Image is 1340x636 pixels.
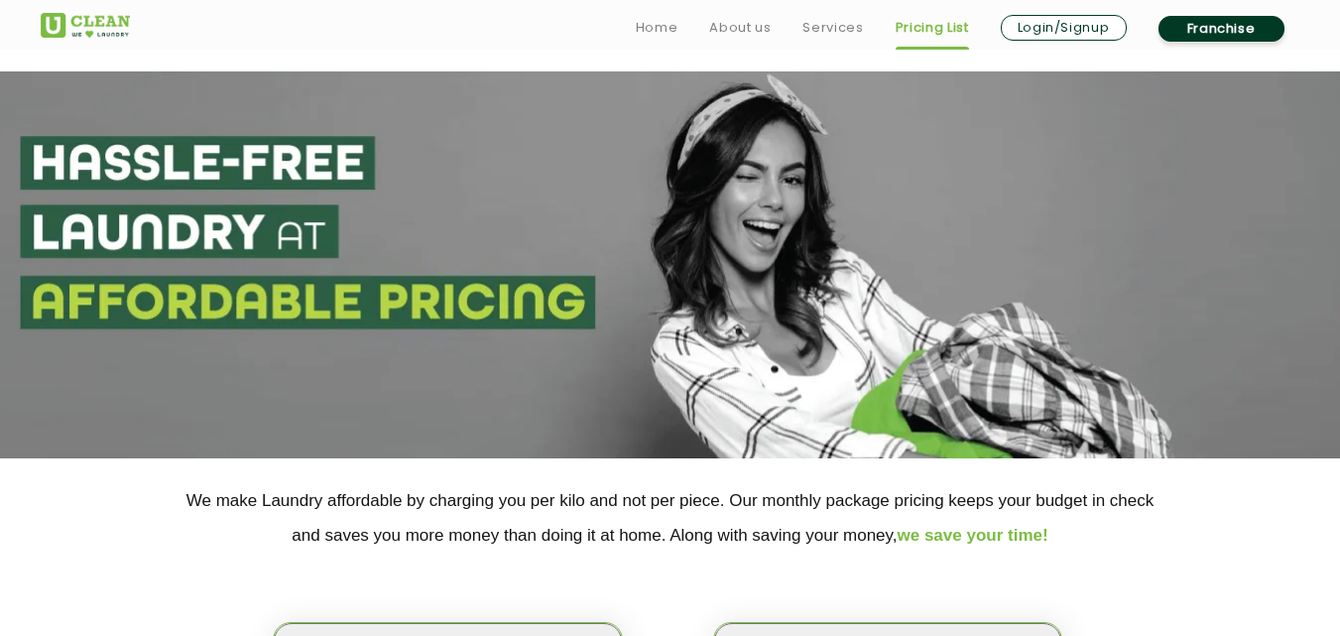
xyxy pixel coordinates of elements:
[709,16,771,40] a: About us
[41,483,1300,553] p: We make Laundry affordable by charging you per kilo and not per piece. Our monthly package pricin...
[898,526,1048,545] span: we save your time!
[896,16,969,40] a: Pricing List
[636,16,678,40] a: Home
[802,16,863,40] a: Services
[1158,16,1284,42] a: Franchise
[41,13,130,38] img: UClean Laundry and Dry Cleaning
[1001,15,1127,41] a: Login/Signup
